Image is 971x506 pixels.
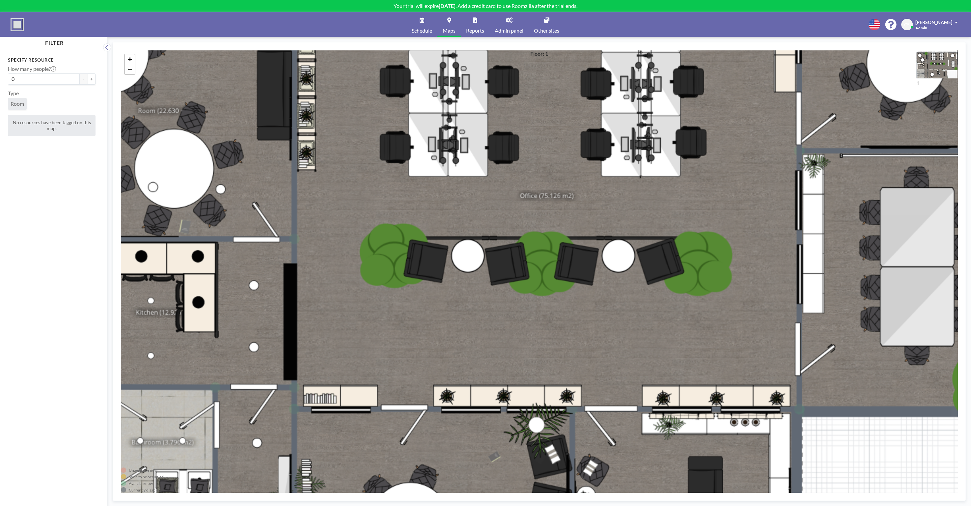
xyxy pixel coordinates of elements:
h4: Floor: 1 [530,50,548,57]
div: Unavailable now [129,468,157,473]
img: ExemplaryFloorPlanRoomzilla.png [916,50,957,78]
h4: FILTER [8,37,101,46]
span: CS [904,22,910,28]
span: Admin [915,25,927,30]
a: Reports [461,12,489,37]
span: + [128,55,132,63]
div: Soon to be occupied [129,474,164,479]
a: Other sites [529,12,565,37]
div: Currently disabled [129,488,161,492]
span: Reports [466,28,484,33]
span: [PERSON_NAME] [915,19,952,25]
button: - [80,73,88,85]
label: Type [8,90,19,97]
img: organization-logo [11,18,24,31]
label: 1 [916,80,919,86]
span: Admin panel [495,28,523,33]
a: Maps [437,12,461,37]
span: Other sites [534,28,559,33]
span: Maps [443,28,456,33]
span: Room [11,100,24,107]
a: Schedule [406,12,437,37]
a: Admin panel [489,12,529,37]
h3: Specify resource [8,57,96,63]
span: − [128,65,132,73]
a: Zoom out [125,64,135,74]
a: Zoom in [125,54,135,64]
div: Available now [129,481,153,486]
button: + [88,73,96,85]
label: How many people? [8,66,56,72]
span: Schedule [412,28,432,33]
div: No resources have been tagged on this map. [8,115,96,136]
b: [DATE] [439,3,456,9]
